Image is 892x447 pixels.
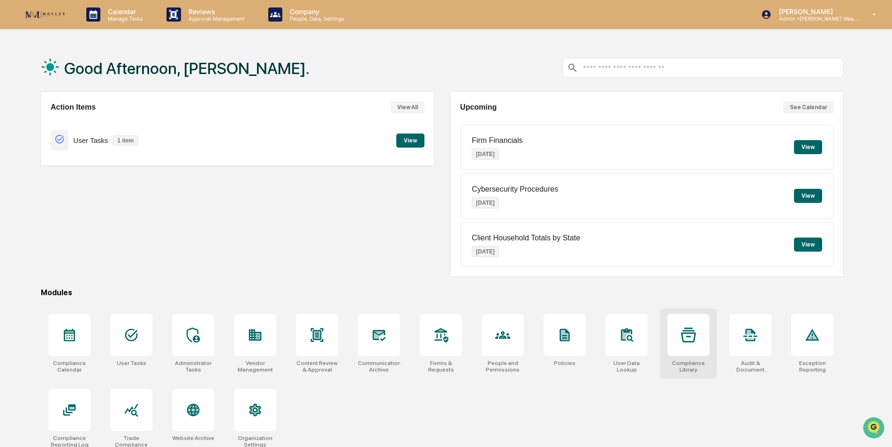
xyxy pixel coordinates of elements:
[9,20,171,35] p: How can we help?
[472,197,499,209] p: [DATE]
[771,7,859,15] p: [PERSON_NAME]
[794,238,822,252] button: View
[117,360,146,366] div: User Tasks
[181,7,249,15] p: Reviews
[9,72,26,89] img: 1746055101610-c473b297-6a78-478c-a979-82029cc54cd1
[794,140,822,154] button: View
[729,360,771,373] div: Audit & Document Logs
[113,135,138,146] p: 1 item
[862,416,887,441] iframe: Open customer support
[159,74,171,86] button: Start new chat
[234,360,276,373] div: Vendor Management
[64,114,120,131] a: 🗄️Attestations
[64,59,310,78] h1: Good Afternoon, [PERSON_NAME].
[358,360,400,373] div: Communications Archive
[396,134,424,148] button: View
[181,15,249,22] p: Approval Management
[460,103,497,112] h2: Upcoming
[77,118,116,127] span: Attestations
[93,159,113,166] span: Pylon
[68,119,76,127] div: 🗄️
[482,360,524,373] div: People and Permissions
[420,360,462,373] div: Forms & Requests
[783,101,834,113] button: See Calendar
[73,136,108,144] p: User Tasks
[472,136,522,145] p: Firm Financials
[472,149,499,160] p: [DATE]
[791,360,833,373] div: Exception Reporting
[794,189,822,203] button: View
[282,7,349,15] p: Company
[19,136,59,145] span: Data Lookup
[100,15,148,22] p: Manage Tasks
[32,81,119,89] div: We're available if you need us!
[23,8,68,21] img: logo
[172,360,214,373] div: Administrator Tasks
[554,360,575,366] div: Policies
[472,246,499,257] p: [DATE]
[19,118,60,127] span: Preclearance
[396,135,424,144] a: View
[472,234,580,242] p: Client Household Totals by State
[9,137,17,144] div: 🔎
[6,114,64,131] a: 🖐️Preclearance
[9,119,17,127] div: 🖐️
[41,288,844,297] div: Modules
[771,15,859,22] p: Admin • [PERSON_NAME] Wealth
[51,103,96,112] h2: Action Items
[667,360,710,373] div: Compliance Library
[100,7,148,15] p: Calendar
[66,158,113,166] a: Powered byPylon
[391,101,424,113] button: View All
[282,15,349,22] p: People, Data, Settings
[32,72,154,81] div: Start new chat
[6,132,63,149] a: 🔎Data Lookup
[48,360,91,373] div: Compliance Calendar
[296,360,338,373] div: Content Review & Approval
[472,185,558,194] p: Cybersecurity Procedures
[605,360,648,373] div: User Data Lookup
[172,435,214,441] div: Website Archive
